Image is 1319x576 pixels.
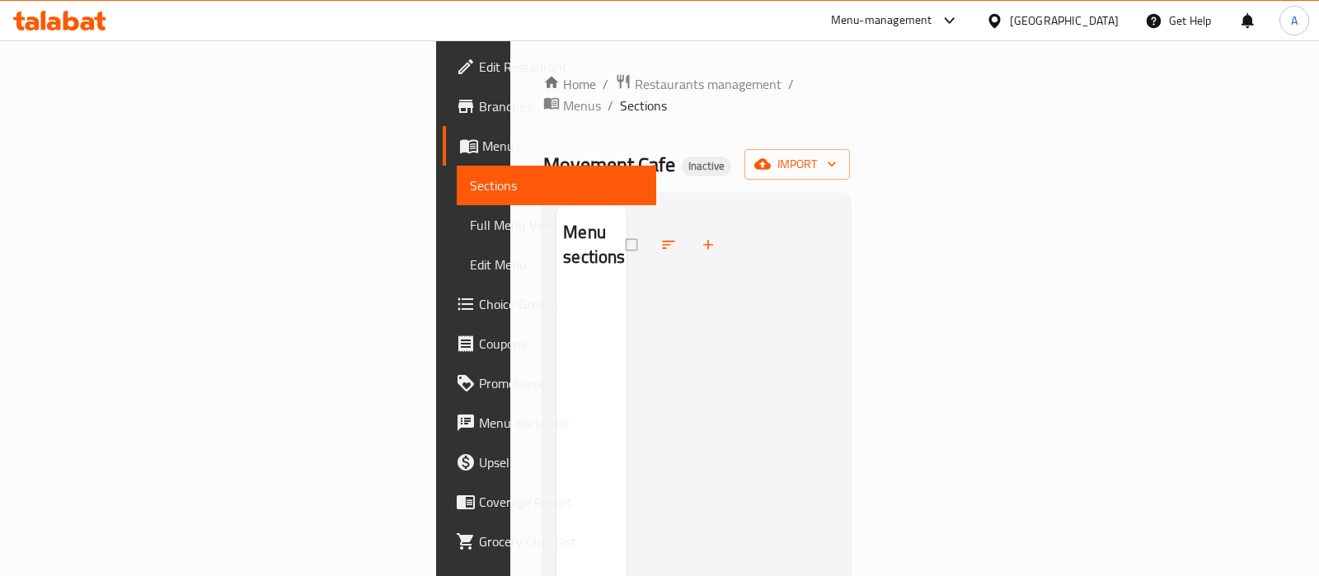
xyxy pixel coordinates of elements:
[443,363,656,403] a: Promotions
[443,482,656,522] a: Coverage Report
[682,157,731,176] div: Inactive
[470,255,643,274] span: Edit Menu
[479,452,643,472] span: Upsell
[457,245,656,284] a: Edit Menu
[479,413,643,433] span: Menu disclaimer
[443,47,656,87] a: Edit Restaurant
[831,11,932,30] div: Menu-management
[457,166,656,205] a: Sections
[1291,12,1298,30] span: A
[443,324,656,363] a: Coupons
[482,136,643,156] span: Menus
[457,205,656,245] a: Full Menu View
[479,373,643,393] span: Promotions
[479,492,643,512] span: Coverage Report
[788,74,794,94] li: /
[443,284,656,324] a: Choice Groups
[479,532,643,551] span: Grocery Checklist
[682,159,731,173] span: Inactive
[543,73,850,116] nav: breadcrumb
[479,294,643,314] span: Choice Groups
[470,176,643,195] span: Sections
[758,154,837,175] span: import
[690,227,730,263] button: Add section
[479,96,643,116] span: Branches
[635,74,782,94] span: Restaurants management
[615,73,782,95] a: Restaurants management
[556,284,627,297] nav: Menu sections
[1010,12,1119,30] div: [GEOGRAPHIC_DATA]
[443,443,656,482] a: Upsell
[470,215,643,235] span: Full Menu View
[443,87,656,126] a: Branches
[443,522,656,561] a: Grocery Checklist
[479,334,643,354] span: Coupons
[744,149,850,180] button: import
[479,57,643,77] span: Edit Restaurant
[443,403,656,443] a: Menu disclaimer
[443,126,656,166] a: Menus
